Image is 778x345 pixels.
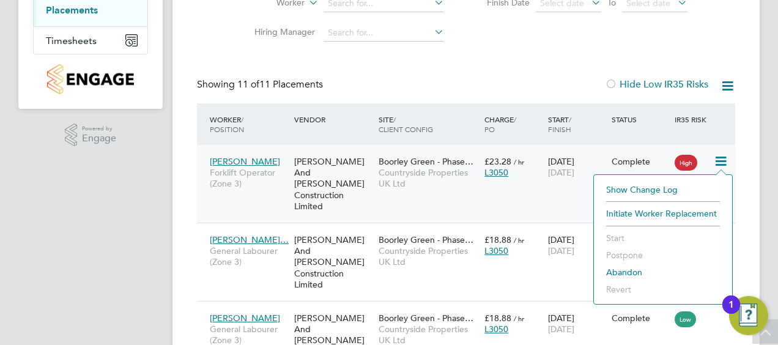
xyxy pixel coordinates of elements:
[600,181,726,198] li: Show change log
[548,245,574,256] span: [DATE]
[548,324,574,335] span: [DATE]
[47,64,133,94] img: countryside-properties-logo-retina.png
[379,114,433,134] span: / Client Config
[545,150,609,184] div: [DATE]
[612,313,669,324] div: Complete
[210,156,280,167] span: [PERSON_NAME]
[600,264,726,281] li: Abandon
[514,157,524,166] span: / hr
[545,306,609,341] div: [DATE]
[484,156,511,167] span: £23.28
[548,114,571,134] span: / Finish
[376,108,481,140] div: Site
[675,311,696,327] span: Low
[484,167,508,178] span: L3050
[545,108,609,140] div: Start
[484,245,508,256] span: L3050
[46,35,97,46] span: Timesheets
[245,26,315,37] label: Hiring Manager
[34,27,147,54] button: Timesheets
[548,167,574,178] span: [DATE]
[514,236,524,245] span: / hr
[484,234,511,245] span: £18.88
[379,156,473,167] span: Boorley Green - Phase…
[237,78,323,91] span: 11 Placements
[672,108,714,130] div: IR35 Risk
[484,324,508,335] span: L3050
[197,78,325,91] div: Showing
[481,108,545,140] div: Charge
[612,156,669,167] div: Complete
[82,133,116,144] span: Engage
[207,149,735,160] a: [PERSON_NAME]Forklift Operator (Zone 3)[PERSON_NAME] And [PERSON_NAME] Construction LimitedBoorle...
[379,245,478,267] span: Countryside Properties UK Ltd
[600,229,726,247] li: Start
[291,108,376,130] div: Vendor
[514,314,524,323] span: / hr
[210,114,244,134] span: / Position
[33,64,148,94] a: Go to home page
[210,234,289,245] span: [PERSON_NAME]…
[237,78,259,91] span: 11 of
[600,205,726,222] li: Initiate Worker Replacement
[605,78,708,91] label: Hide Low IR35 Risks
[728,305,734,321] div: 1
[291,150,376,218] div: [PERSON_NAME] And [PERSON_NAME] Construction Limited
[46,4,98,16] a: Placements
[545,228,609,262] div: [DATE]
[600,281,726,298] li: Revert
[600,247,726,264] li: Postpone
[484,114,516,134] span: / PO
[210,313,280,324] span: [PERSON_NAME]
[379,167,478,189] span: Countryside Properties UK Ltd
[609,108,672,130] div: Status
[207,306,735,316] a: [PERSON_NAME]General Labourer (Zone 3)[PERSON_NAME] And [PERSON_NAME] Construction LimitedBoorley...
[379,313,473,324] span: Boorley Green - Phase…
[82,124,116,134] span: Powered by
[291,228,376,296] div: [PERSON_NAME] And [PERSON_NAME] Construction Limited
[675,155,697,171] span: High
[484,313,511,324] span: £18.88
[379,234,473,245] span: Boorley Green - Phase…
[210,245,288,267] span: General Labourer (Zone 3)
[207,228,735,238] a: [PERSON_NAME]…General Labourer (Zone 3)[PERSON_NAME] And [PERSON_NAME] Construction LimitedBoorle...
[324,24,444,42] input: Search for...
[729,296,768,335] button: Open Resource Center, 1 new notification
[65,124,117,147] a: Powered byEngage
[207,108,291,140] div: Worker
[210,167,288,189] span: Forklift Operator (Zone 3)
